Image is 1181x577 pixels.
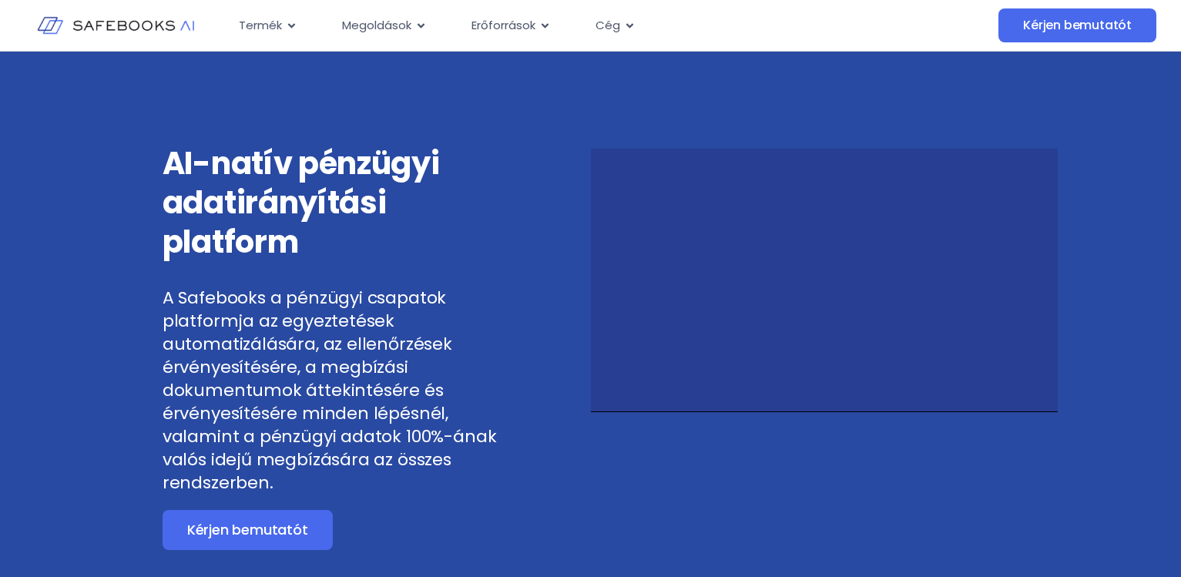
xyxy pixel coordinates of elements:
div: Menu Toggle [226,11,899,41]
span: Erőforrások [471,17,535,35]
span: Kérjen bemutatót [187,522,308,538]
span: Megoldások [342,17,411,35]
h3: AI-natív pénzügyi adatirányítási platform [163,144,513,262]
span: Termék [239,17,282,35]
span: Cég [596,17,620,35]
a: Kérjen bemutatót [998,8,1156,42]
p: A Safebooks a pénzügyi csapatok platformja az egyeztetések automatizálására, az ellenőrzések érvé... [163,287,513,495]
span: Kérjen bemutatót [1023,18,1132,33]
nav: Menü [226,11,899,41]
a: Kérjen bemutatót [163,510,333,550]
